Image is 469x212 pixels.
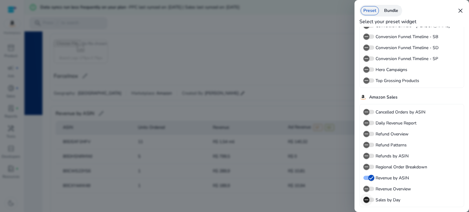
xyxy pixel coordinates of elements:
[374,77,419,84] label: Top Grossing Products
[374,56,438,62] label: Conversion Funnel Timeline - SP
[374,109,425,115] label: Cancelled Orders by ASIN
[369,95,398,100] h5: Amazon Sales
[374,66,407,73] label: Hero Campaigns
[457,7,464,14] span: close
[374,186,411,192] label: Revenue Overview
[374,45,438,51] label: Conversion Funnel Timeline - SD
[359,94,367,101] img: amazon.svg
[374,197,400,203] label: Sales by Day
[381,6,401,15] div: Bundle
[359,19,416,25] h4: Select your preset widget
[361,6,379,15] div: Preset
[374,164,427,170] label: Regional Order Breakdown
[374,120,416,126] label: Daily Revenue Report
[374,142,407,148] label: Refund Patterns
[374,34,438,40] label: Conversion Funnel Timeline - SB
[374,175,409,181] label: Revenue by ASIN
[374,131,409,137] label: Refund Overview
[374,153,409,159] label: Refunds by ASIN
